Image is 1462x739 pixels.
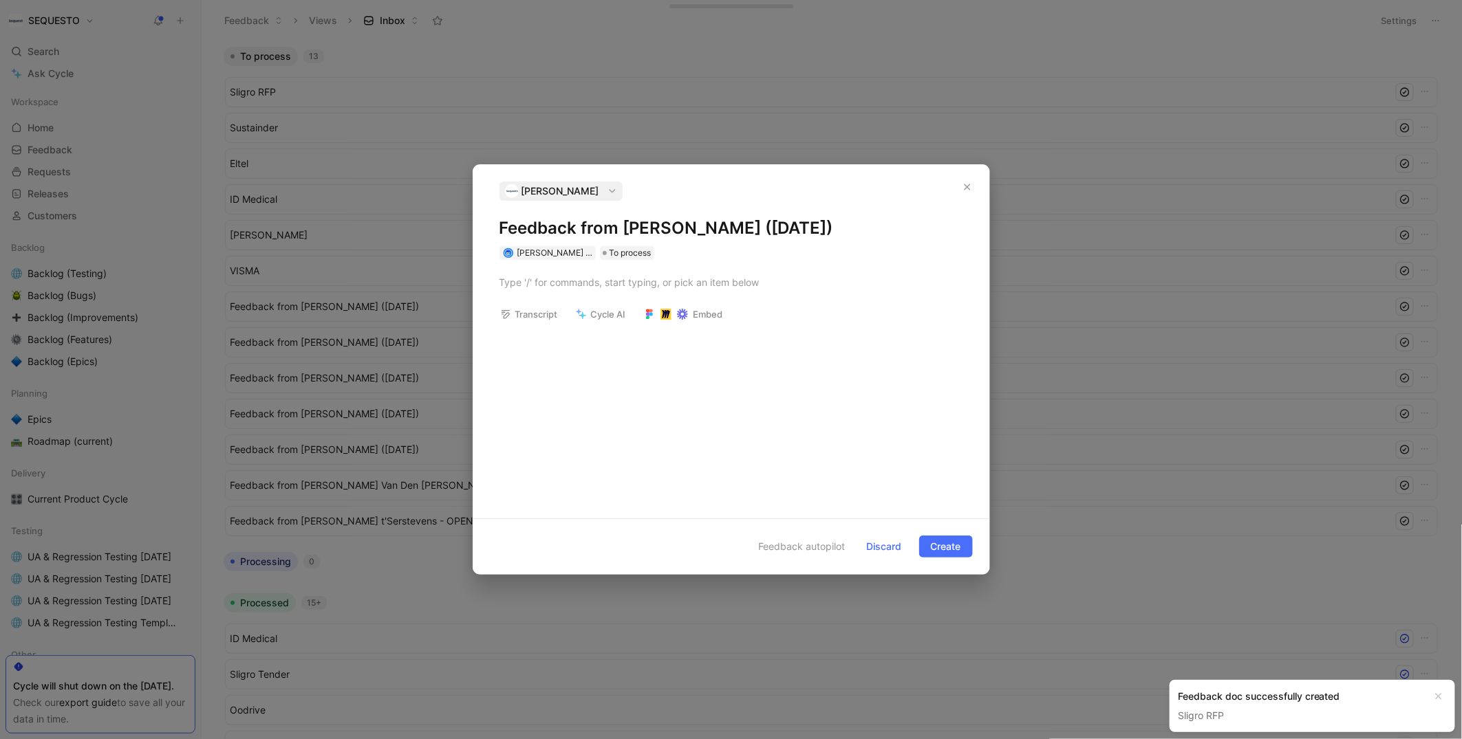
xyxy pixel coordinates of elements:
[1178,688,1425,705] div: Feedback doc successfully created
[499,181,623,201] button: logo[PERSON_NAME]
[855,536,914,558] button: Discard
[570,305,632,324] button: Cycle AI
[759,538,846,555] span: Feedback autopilot
[638,305,729,324] button: Embed
[499,217,963,239] h1: Feedback from [PERSON_NAME] ([DATE])
[919,536,973,558] button: Create
[730,538,850,555] button: Feedback autopilot
[522,183,599,199] span: [PERSON_NAME]
[504,249,512,256] img: avatar
[931,538,961,555] span: Create
[1178,709,1224,721] a: Sligro RFP
[610,246,652,260] span: To process
[494,305,564,324] button: Transcript
[867,538,902,555] span: Discard
[600,246,654,260] div: To process
[517,247,634,258] span: [PERSON_NAME] t'Serstevens
[505,184,519,198] img: logo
